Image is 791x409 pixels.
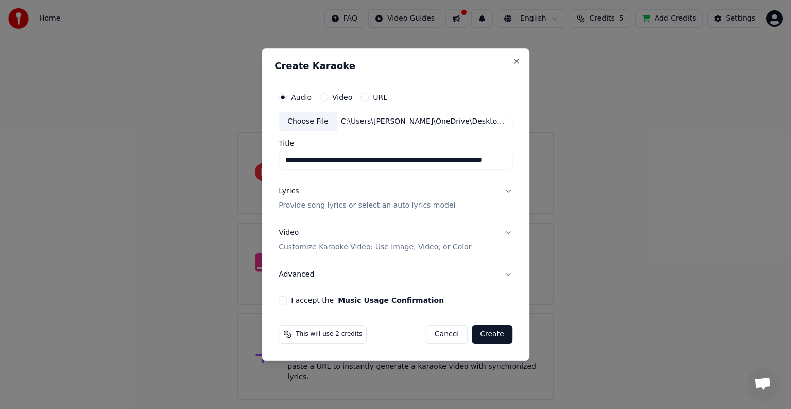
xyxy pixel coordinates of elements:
[279,140,512,147] label: Title
[279,228,471,252] div: Video
[373,94,387,101] label: URL
[337,116,512,127] div: C:\Users\[PERSON_NAME]\OneDrive\Desktop\[DATE] dance boys\#COOLIE - Chikitu Vibe Superstar [PERSO...
[279,186,299,196] div: Lyrics
[279,112,337,131] div: Choose File
[296,330,362,338] span: This will use 2 credits
[338,297,444,304] button: I accept the
[279,200,455,211] p: Provide song lyrics or select an auto lyrics model
[279,219,512,261] button: VideoCustomize Karaoke Video: Use Image, Video, or Color
[279,242,471,252] p: Customize Karaoke Video: Use Image, Video, or Color
[279,261,512,288] button: Advanced
[279,178,512,219] button: LyricsProvide song lyrics or select an auto lyrics model
[291,94,312,101] label: Audio
[291,297,444,304] label: I accept the
[426,325,468,344] button: Cancel
[274,61,517,71] h2: Create Karaoke
[472,325,512,344] button: Create
[332,94,352,101] label: Video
